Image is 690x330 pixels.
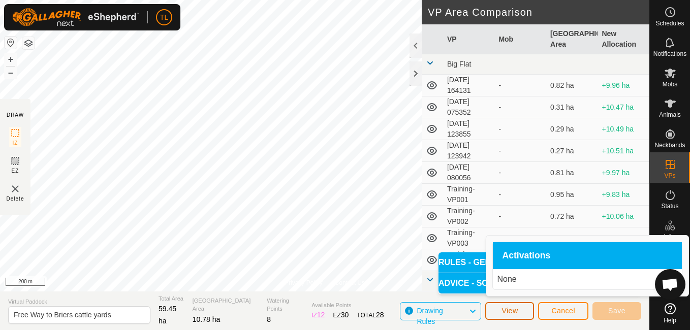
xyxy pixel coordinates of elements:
[417,307,443,325] span: Drawing Rules
[438,279,558,287] span: ADVICE - SCHEDULED MOVES
[7,111,24,119] div: DRAW
[428,6,649,18] h2: VP Area Comparison
[661,203,678,209] span: Status
[443,184,495,206] td: Training-VP001
[443,227,495,249] td: Training-VP003
[438,258,513,267] span: RULES - GENERAL
[598,96,649,118] td: +10.47 ha
[598,75,649,96] td: +9.96 ha
[443,118,495,140] td: [DATE] 123855
[159,294,184,303] span: Total Area
[664,234,676,240] span: Infra
[193,315,221,323] span: 10.78 ha
[546,184,598,206] td: 0.95 ha
[443,24,495,54] th: VP
[311,310,325,320] div: IZ
[160,12,168,23] span: TL
[546,140,598,162] td: 0.27 ha
[498,233,542,244] div: -
[598,24,649,54] th: New Allocation
[285,278,323,287] a: Privacy Policy
[376,311,384,319] span: 28
[546,24,598,54] th: [GEOGRAPHIC_DATA] Area
[443,162,495,184] td: [DATE] 080056
[311,301,384,310] span: Available Points
[267,296,303,313] span: Watering Points
[5,67,17,79] button: –
[443,140,495,162] td: [DATE] 123942
[663,81,677,87] span: Mobs
[317,311,325,319] span: 12
[546,227,598,249] td: 0.97 ha
[12,167,19,175] span: EZ
[546,118,598,140] td: 0.29 ha
[438,252,641,273] p-accordion-header: RULES - GENERAL
[650,299,690,327] a: Help
[664,317,676,323] span: Help
[664,173,675,179] span: VPs
[546,162,598,184] td: 0.81 ha
[538,302,588,320] button: Cancel
[592,302,641,320] button: Save
[159,305,176,325] span: 59.45 ha
[333,310,349,320] div: EZ
[654,142,685,148] span: Neckbands
[598,162,649,184] td: +9.97 ha
[598,118,649,140] td: +10.49 ha
[498,146,542,156] div: -
[12,8,139,26] img: Gallagher Logo
[443,249,495,271] td: Training-VP004
[335,278,365,287] a: Contact Us
[8,298,150,306] span: Virtual Paddock
[5,53,17,65] button: +
[659,112,681,118] span: Animals
[485,302,534,320] button: View
[551,307,575,315] span: Cancel
[498,80,542,91] div: -
[546,96,598,118] td: 0.31 ha
[497,273,678,285] p: None
[494,24,546,54] th: Mob
[546,75,598,96] td: 0.82 ha
[498,124,542,135] div: -
[5,37,17,49] button: Reset Map
[9,183,21,195] img: VP
[447,60,471,68] span: Big Flat
[193,296,259,313] span: [GEOGRAPHIC_DATA] Area
[357,310,384,320] div: TOTAL
[598,184,649,206] td: +9.83 ha
[598,206,649,227] td: +10.06 ha
[498,102,542,113] div: -
[498,189,542,200] div: -
[498,168,542,178] div: -
[655,20,684,26] span: Schedules
[7,195,24,203] span: Delete
[653,51,686,57] span: Notifications
[502,251,550,260] span: Activations
[443,206,495,227] td: Training-VP002
[13,139,18,147] span: IZ
[598,227,649,249] td: +9.81 ha
[443,75,495,96] td: [DATE] 164131
[655,269,685,300] a: Open chat
[22,37,35,49] button: Map Layers
[598,140,649,162] td: +10.51 ha
[438,273,641,293] p-accordion-header: ADVICE - SCHEDULED MOVES
[341,311,349,319] span: 30
[546,206,598,227] td: 0.72 ha
[608,307,625,315] span: Save
[498,211,542,222] div: -
[501,307,518,315] span: View
[267,315,271,323] span: 8
[443,96,495,118] td: [DATE] 075352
